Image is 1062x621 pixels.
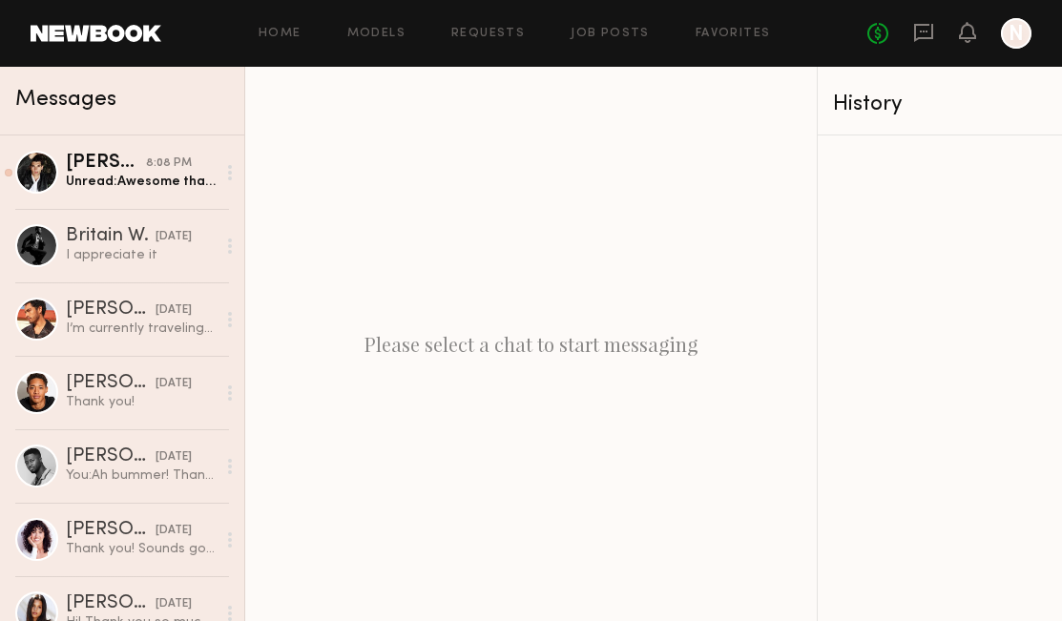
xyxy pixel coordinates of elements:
div: [PERSON_NAME] [66,374,156,393]
div: [DATE] [156,228,192,246]
div: Thank you! Sounds good, Looking forward to it 🌞 [66,540,216,558]
div: Thank you! [66,393,216,411]
div: [PERSON_NAME] [66,300,156,320]
div: [PERSON_NAME] [66,594,156,613]
a: Favorites [696,28,771,40]
div: [DATE] [156,595,192,613]
div: [PERSON_NAME] [66,154,146,173]
div: [DATE] [156,448,192,466]
div: [PERSON_NAME] [66,521,156,540]
div: I’m currently traveling back to [GEOGRAPHIC_DATA] and I won’t arrive until tonight, I’ll submit s... [66,320,216,338]
div: 8:08 PM [146,155,192,173]
div: [PERSON_NAME] [66,447,156,466]
div: Please select a chat to start messaging [245,67,817,621]
div: I appreciate it [66,246,216,264]
a: Requests [451,28,525,40]
a: Home [259,28,302,40]
div: Britain W. [66,227,156,246]
span: Messages [15,89,116,111]
div: [DATE] [156,375,192,393]
div: [DATE] [156,301,192,320]
a: Job Posts [571,28,650,40]
div: History [833,93,1047,115]
div: Unread: Awesome thank you so much I really appreciate it! Looking forward to it [66,173,216,191]
a: N [1001,18,1031,49]
div: [DATE] [156,522,192,540]
div: You: Ah bummer! Thank you so much for the quick reply. We are trying to fill a last minute gap, a... [66,466,216,485]
a: Models [347,28,406,40]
